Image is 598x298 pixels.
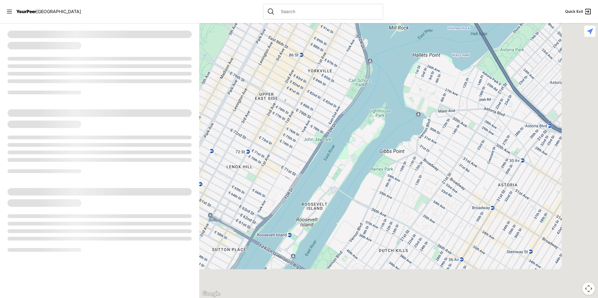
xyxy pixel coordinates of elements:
a: Quick Exit [565,8,592,15]
span: YourPeer [16,9,36,14]
span: Quick Exit [565,9,583,14]
button: Map camera controls [582,282,595,295]
a: YourPeer[GEOGRAPHIC_DATA] [16,10,81,13]
input: Search [277,8,379,15]
img: Google [201,290,221,298]
a: Open this area in Google Maps (opens a new window) [201,290,221,298]
span: [GEOGRAPHIC_DATA] [36,9,81,14]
